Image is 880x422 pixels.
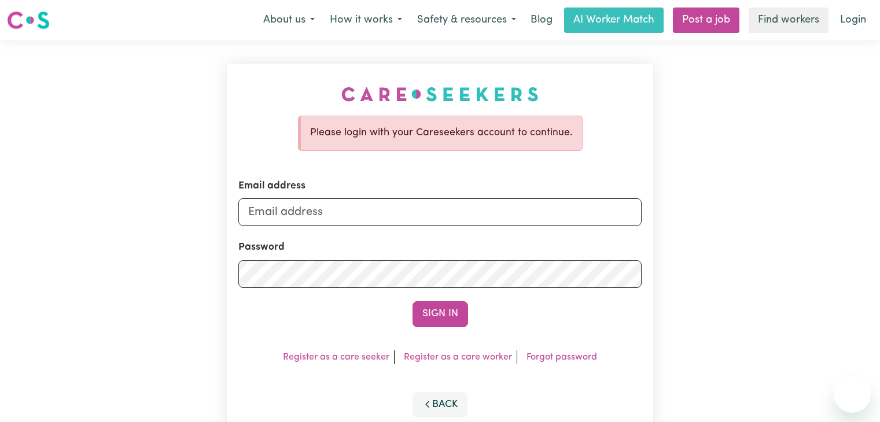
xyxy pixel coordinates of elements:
img: Careseekers logo [7,10,50,31]
a: Find workers [749,8,829,33]
p: Please login with your Careseekers account to continue. [310,125,573,140]
input: Email address [238,198,642,226]
a: Blog [524,8,559,33]
button: Back [413,392,468,417]
a: AI Worker Match [564,8,664,33]
label: Email address [238,178,305,193]
button: Sign In [413,301,468,327]
a: Forgot password [526,353,597,362]
a: Careseekers logo [7,7,50,34]
a: Login [833,8,873,33]
button: Safety & resources [410,8,524,32]
label: Password [238,240,285,255]
a: Register as a care seeker [283,353,389,362]
button: About us [256,8,322,32]
iframe: Button to launch messaging window [834,376,871,413]
a: Register as a care worker [404,353,512,362]
a: Post a job [673,8,739,33]
button: How it works [322,8,410,32]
